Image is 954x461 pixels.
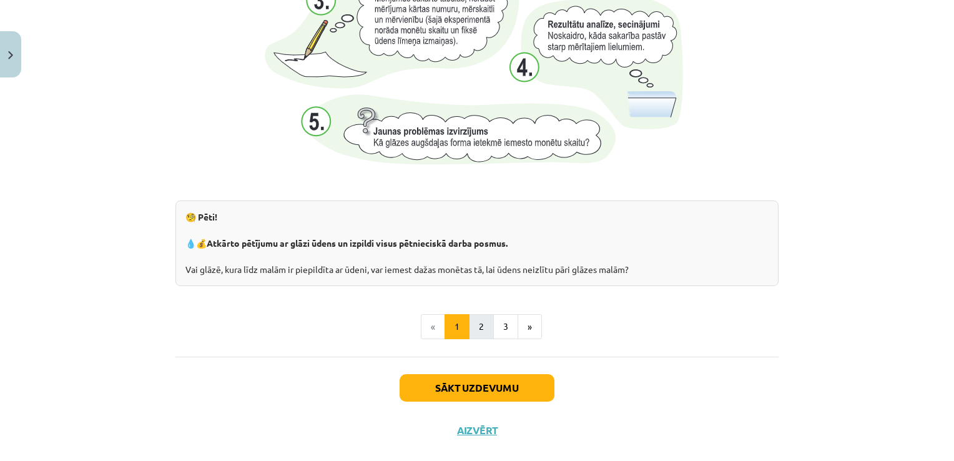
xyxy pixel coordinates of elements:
[518,314,542,339] button: »
[469,314,494,339] button: 2
[175,314,779,339] nav: Page navigation example
[493,314,518,339] button: 3
[445,314,470,339] button: 1
[185,211,217,222] strong: 🧐 Pēti!
[400,374,554,402] button: Sākt uzdevumu
[175,201,779,286] div: 💧💰 Vai glāzē, kura līdz malām ir piepildīta ar ūdeni, var iemest dažas monētas tā, lai ūdens neiz...
[453,424,501,437] button: Aizvērt
[207,237,508,249] strong: Atkārto pētījumu ar glāzi ūdens un izpildi visus pētnieciskā darba posmus.
[8,51,13,59] img: icon-close-lesson-0947bae3869378f0d4975bcd49f059093ad1ed9edebbc8119c70593378902aed.svg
